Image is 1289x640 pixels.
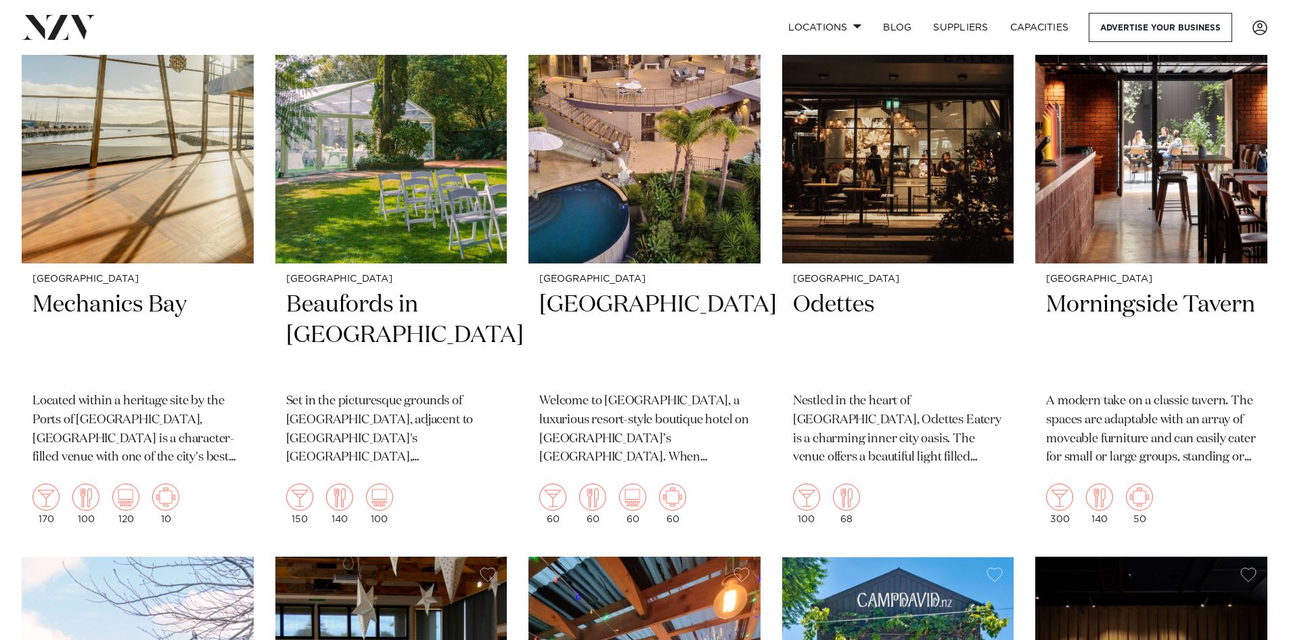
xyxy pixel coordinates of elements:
img: meeting.png [152,484,179,511]
div: 140 [326,484,353,524]
img: theatre.png [619,484,646,511]
div: 60 [579,484,606,524]
p: Welcome to [GEOGRAPHIC_DATA], a luxurious resort-style boutique hotel on [GEOGRAPHIC_DATA]’s [GEO... [539,392,750,468]
h2: Mechanics Bay [32,290,243,381]
small: [GEOGRAPHIC_DATA] [1046,274,1257,284]
img: dining.png [1086,484,1113,511]
img: dining.png [326,484,353,511]
img: dining.png [579,484,606,511]
img: cocktail.png [1046,484,1073,511]
div: 50 [1126,484,1153,524]
div: 68 [833,484,860,524]
small: [GEOGRAPHIC_DATA] [286,274,497,284]
img: dining.png [833,484,860,511]
p: Nestled in the heart of [GEOGRAPHIC_DATA], Odettes Eatery is a charming inner city oasis. The ven... [793,392,1003,468]
div: 60 [619,484,646,524]
img: meeting.png [659,484,686,511]
img: cocktail.png [286,484,313,511]
img: theatre.png [112,484,139,511]
div: 300 [1046,484,1073,524]
a: Capacities [999,13,1080,42]
div: 170 [32,484,60,524]
div: 60 [539,484,566,524]
div: 100 [793,484,820,524]
img: dining.png [72,484,99,511]
small: [GEOGRAPHIC_DATA] [539,274,750,284]
p: A modern take on a classic tavern. The spaces are adaptable with an array of moveable furniture a... [1046,392,1257,468]
div: 100 [366,484,393,524]
h2: Beaufords in [GEOGRAPHIC_DATA] [286,290,497,381]
p: Located within a heritage site by the Ports of [GEOGRAPHIC_DATA], [GEOGRAPHIC_DATA] is a characte... [32,392,243,468]
img: theatre.png [366,484,393,511]
small: [GEOGRAPHIC_DATA] [793,274,1003,284]
div: 100 [72,484,99,524]
div: 60 [659,484,686,524]
div: 140 [1086,484,1113,524]
img: cocktail.png [32,484,60,511]
div: 120 [112,484,139,524]
div: 150 [286,484,313,524]
img: nzv-logo.png [22,15,95,39]
img: cocktail.png [539,484,566,511]
a: BLOG [872,13,922,42]
h2: Odettes [793,290,1003,381]
a: Advertise your business [1089,13,1232,42]
h2: [GEOGRAPHIC_DATA] [539,290,750,381]
h2: Morningside Tavern [1046,290,1257,381]
a: SUPPLIERS [922,13,999,42]
a: Locations [777,13,872,42]
small: [GEOGRAPHIC_DATA] [32,274,243,284]
img: meeting.png [1126,484,1153,511]
img: cocktail.png [793,484,820,511]
p: Set in the picturesque grounds of [GEOGRAPHIC_DATA], adjacent to [GEOGRAPHIC_DATA]'s [GEOGRAPHIC_... [286,392,497,468]
div: 10 [152,484,179,524]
